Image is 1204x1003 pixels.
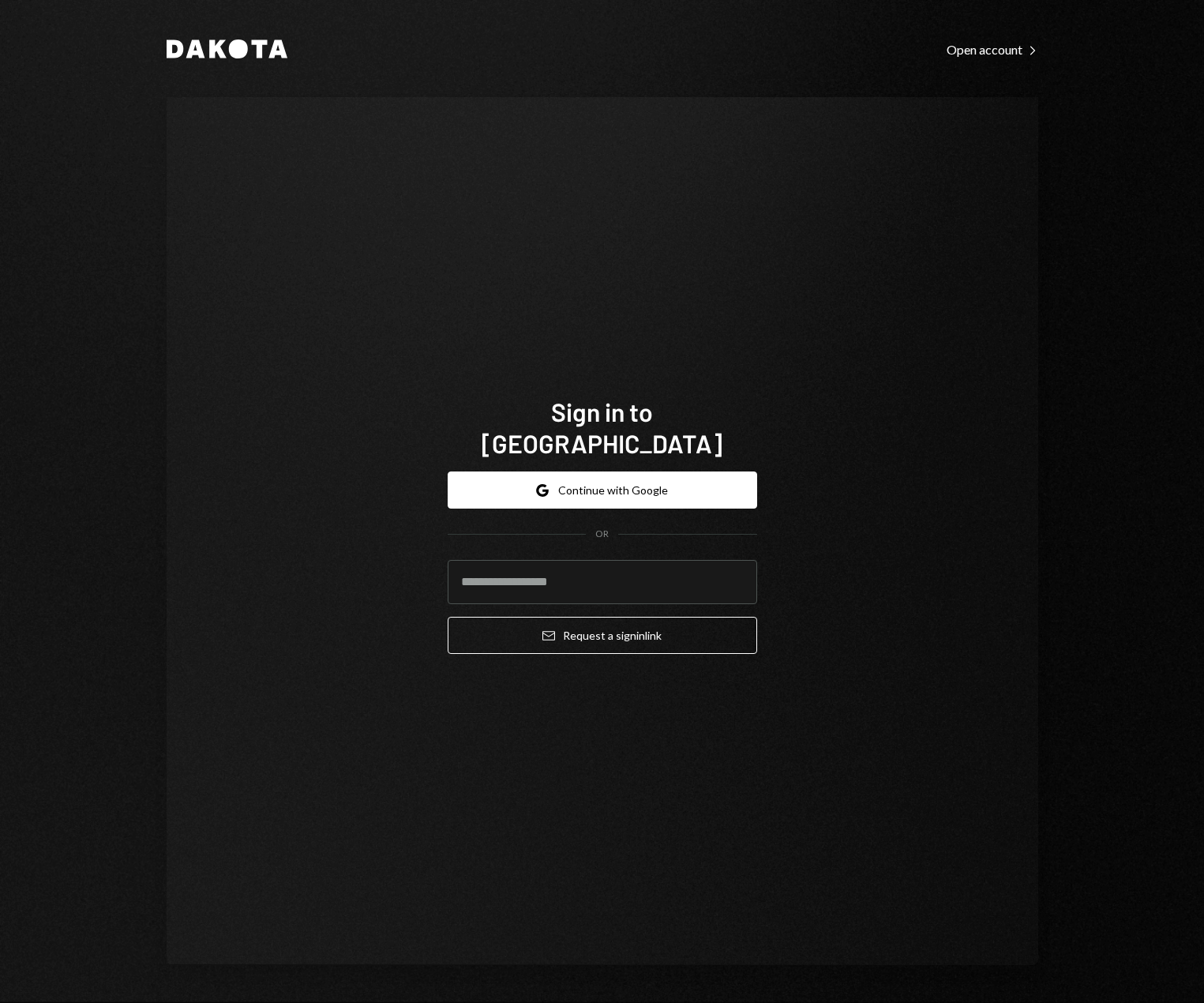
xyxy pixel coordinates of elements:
button: Continue with Google [448,471,757,509]
h1: Sign in to [GEOGRAPHIC_DATA] [448,396,757,459]
a: Open account [947,40,1038,58]
button: Request a signinlink [448,617,757,654]
div: OR [595,528,609,541]
div: Open account [947,42,1038,58]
